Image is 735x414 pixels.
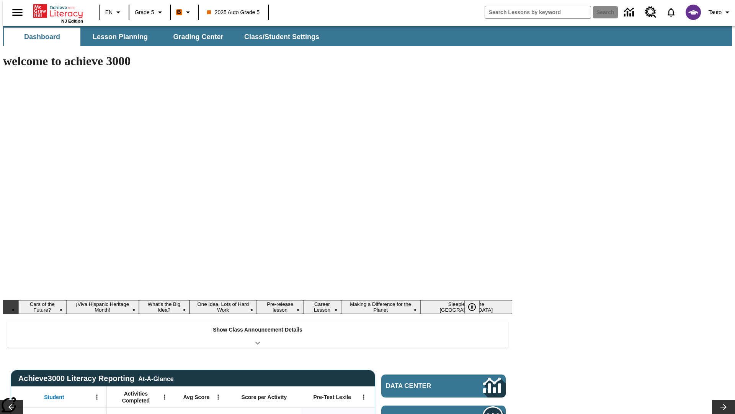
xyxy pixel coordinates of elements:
span: Grade 5 [135,8,154,16]
a: Data Center [619,2,640,23]
button: Language: EN, Select a language [102,5,126,19]
button: Grade: Grade 5, Select a grade [132,5,168,19]
button: Slide 2 ¡Viva Hispanic Heritage Month! [66,300,139,314]
a: Data Center [381,375,506,398]
button: Open Menu [159,391,170,403]
span: B [177,7,181,17]
span: Tauto [709,8,722,16]
button: Profile/Settings [706,5,735,19]
a: Resource Center, Will open in new tab [640,2,661,23]
button: Slide 5 Pre-release lesson [257,300,303,314]
div: SubNavbar [3,26,732,46]
h1: welcome to achieve 3000 [3,54,512,68]
span: Avg Score [183,394,209,401]
button: Slide 7 Making a Difference for the Planet [341,300,420,314]
button: Lesson carousel, Next [712,400,735,414]
span: Score per Activity [242,394,287,401]
button: Open Menu [212,391,224,403]
button: Select a new avatar [681,2,706,22]
span: Achieve3000 Literacy Reporting [18,374,174,383]
button: Open side menu [6,1,29,24]
div: SubNavbar [3,28,326,46]
button: Slide 3 What's the Big Idea? [139,300,189,314]
input: search field [485,6,591,18]
div: Home [33,3,83,23]
img: avatar image [686,5,701,20]
button: Pause [464,300,480,314]
button: Boost Class color is orange. Change class color [173,5,196,19]
div: Pause [464,300,487,314]
button: Slide 4 One Idea, Lots of Hard Work [189,300,257,314]
span: Activities Completed [111,390,161,404]
a: Notifications [661,2,681,22]
button: Open Menu [91,391,103,403]
button: Slide 6 Career Lesson [303,300,341,314]
div: Show Class Announcement Details [7,321,508,348]
button: Slide 1 Cars of the Future? [18,300,66,314]
div: At-A-Glance [138,374,173,383]
p: Show Class Announcement Details [213,326,302,334]
span: Pre-Test Lexile [314,394,351,401]
span: Data Center [386,382,457,390]
span: EN [105,8,113,16]
button: Slide 8 Sleepless in the Animal Kingdom [420,300,512,314]
button: Class/Student Settings [238,28,325,46]
button: Grading Center [160,28,237,46]
span: NJ Edition [61,19,83,23]
span: Student [44,394,64,401]
button: Lesson Planning [82,28,158,46]
a: Home [33,3,83,19]
button: Open Menu [358,391,369,403]
span: 2025 Auto Grade 5 [207,8,260,16]
button: Dashboard [4,28,80,46]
